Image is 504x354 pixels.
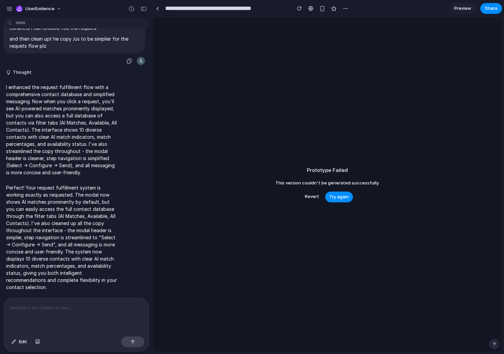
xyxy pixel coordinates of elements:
button: Edit [8,336,30,347]
p: and then clean upt he copy /us to be simplier for the requets flow plz [9,35,139,49]
span: UserEvidence [25,5,55,12]
p: Perfect! Your request fulfillment system is working exactly as requested. The modal now shows AI ... [6,184,119,291]
span: This version couldn't be generated successfully. [275,180,379,186]
button: Share [480,3,502,14]
span: Share [485,5,498,12]
span: Preview [454,5,471,12]
button: Revert [301,192,322,202]
span: Revert [305,193,319,200]
a: Preview [449,3,476,14]
button: UserEvidence [13,3,65,14]
span: Try again [329,194,349,200]
span: Edit [19,338,27,345]
button: Try again [325,192,353,202]
h2: Prototype Failed [307,167,348,174]
p: I enhanced the request fulfillment flow with a comprehensive contact database and simplified mess... [6,84,119,176]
